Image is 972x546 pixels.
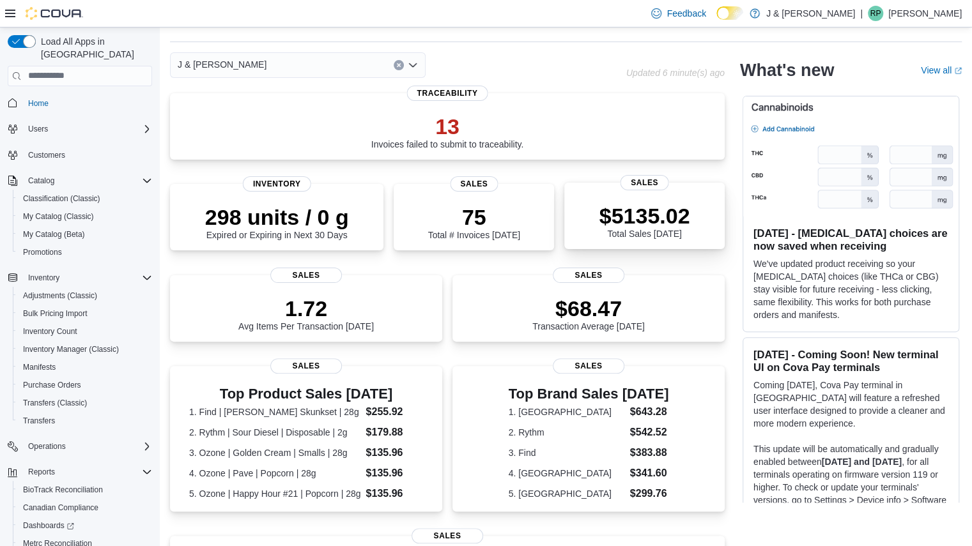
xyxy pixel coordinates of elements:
[23,503,98,513] span: Canadian Compliance
[23,147,152,163] span: Customers
[23,247,62,257] span: Promotions
[23,291,97,301] span: Adjustments (Classic)
[23,485,103,495] span: BioTrack Reconciliation
[18,245,67,260] a: Promotions
[23,96,54,111] a: Home
[921,65,962,75] a: View allExternal link
[28,176,54,186] span: Catalog
[18,306,93,321] a: Bulk Pricing Import
[189,467,361,480] dt: 4. Ozone | Pave | Popcorn | 28g
[13,208,157,225] button: My Catalog (Classic)
[270,268,342,283] span: Sales
[23,95,152,111] span: Home
[716,6,743,20] input: Dark Mode
[18,500,152,515] span: Canadian Compliance
[509,467,625,480] dt: 4. [GEOGRAPHIC_DATA]
[599,203,690,239] div: Total Sales [DATE]
[366,404,423,420] dd: $255.92
[509,406,625,418] dt: 1. [GEOGRAPHIC_DATA]
[18,288,102,303] a: Adjustments (Classic)
[238,296,374,321] p: 1.72
[23,211,94,222] span: My Catalog (Classic)
[412,528,483,543] span: Sales
[630,466,669,481] dd: $341.60
[428,204,520,230] p: 75
[371,114,524,149] div: Invoices failed to submit to traceability.
[18,500,104,515] a: Canadian Compliance
[532,296,645,321] p: $68.47
[28,98,49,109] span: Home
[18,518,79,533] a: Dashboards
[888,6,962,21] p: [PERSON_NAME]
[13,305,157,322] button: Bulk Pricing Import
[753,348,948,374] h3: [DATE] - Coming Soon! New terminal UI on Cova Pay terminals
[428,204,520,240] div: Total # Invoices [DATE]
[406,86,488,101] span: Traceability
[23,416,55,426] span: Transfers
[23,362,56,372] span: Manifests
[205,204,349,240] div: Expired or Expiring in Next 30 Days
[3,120,157,138] button: Users
[18,360,152,375] span: Manifests
[18,360,61,375] a: Manifests
[23,464,60,480] button: Reports
[18,482,108,497] a: BioTrack Reconciliation
[23,173,59,188] button: Catalog
[13,225,157,243] button: My Catalog (Beta)
[753,443,948,519] p: This update will be automatically and gradually enabled between , for all terminals operating on ...
[366,466,423,481] dd: $135.96
[3,146,157,164] button: Customers
[630,445,669,460] dd: $383.88
[18,342,124,357] a: Inventory Manager (Classic)
[630,425,669,440] dd: $542.52
[766,6,855,21] p: J & [PERSON_NAME]
[205,204,349,230] p: 298 units / 0 g
[23,344,119,354] span: Inventory Manager (Classic)
[23,193,100,204] span: Classification (Classic)
[23,464,152,480] span: Reports
[13,322,157,340] button: Inventory Count
[18,191,152,206] span: Classification (Classic)
[18,395,152,411] span: Transfers (Classic)
[532,296,645,331] div: Transaction Average [DATE]
[753,227,948,252] h3: [DATE] - [MEDICAL_DATA] choices are now saved when receiving
[18,209,152,224] span: My Catalog (Classic)
[28,441,66,451] span: Operations
[13,190,157,208] button: Classification (Classic)
[822,457,902,467] strong: [DATE] and [DATE]
[954,67,962,75] svg: External link
[3,269,157,287] button: Inventory
[13,287,157,305] button: Adjustments (Classic)
[13,358,157,376] button: Manifests
[646,1,711,26] a: Feedback
[23,326,77,337] span: Inventory Count
[18,209,99,224] a: My Catalog (Classic)
[13,517,157,535] a: Dashboards
[18,288,152,303] span: Adjustments (Classic)
[630,486,669,501] dd: $299.76
[23,148,70,163] a: Customers
[189,487,361,500] dt: 5. Ozone | Happy Hour #21 | Popcorn | 28g
[3,172,157,190] button: Catalog
[371,114,524,139] p: 13
[23,439,152,454] span: Operations
[621,175,668,190] span: Sales
[26,7,83,20] img: Cova
[13,340,157,358] button: Inventory Manager (Classic)
[23,121,53,137] button: Users
[23,308,88,319] span: Bulk Pricing Import
[18,377,152,393] span: Purchase Orders
[509,386,669,402] h3: Top Brand Sales [DATE]
[3,463,157,481] button: Reports
[753,379,948,430] p: Coming [DATE], Cova Pay terminal in [GEOGRAPHIC_DATA] will feature a refreshed user interface des...
[18,191,105,206] a: Classification (Classic)
[450,176,498,192] span: Sales
[28,273,59,283] span: Inventory
[509,426,625,439] dt: 2. Rythm
[23,520,74,531] span: Dashboards
[3,94,157,112] button: Home
[599,203,690,229] p: $5135.02
[509,446,625,459] dt: 3. Find
[18,395,92,411] a: Transfers (Classic)
[36,35,152,61] span: Load All Apps in [GEOGRAPHIC_DATA]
